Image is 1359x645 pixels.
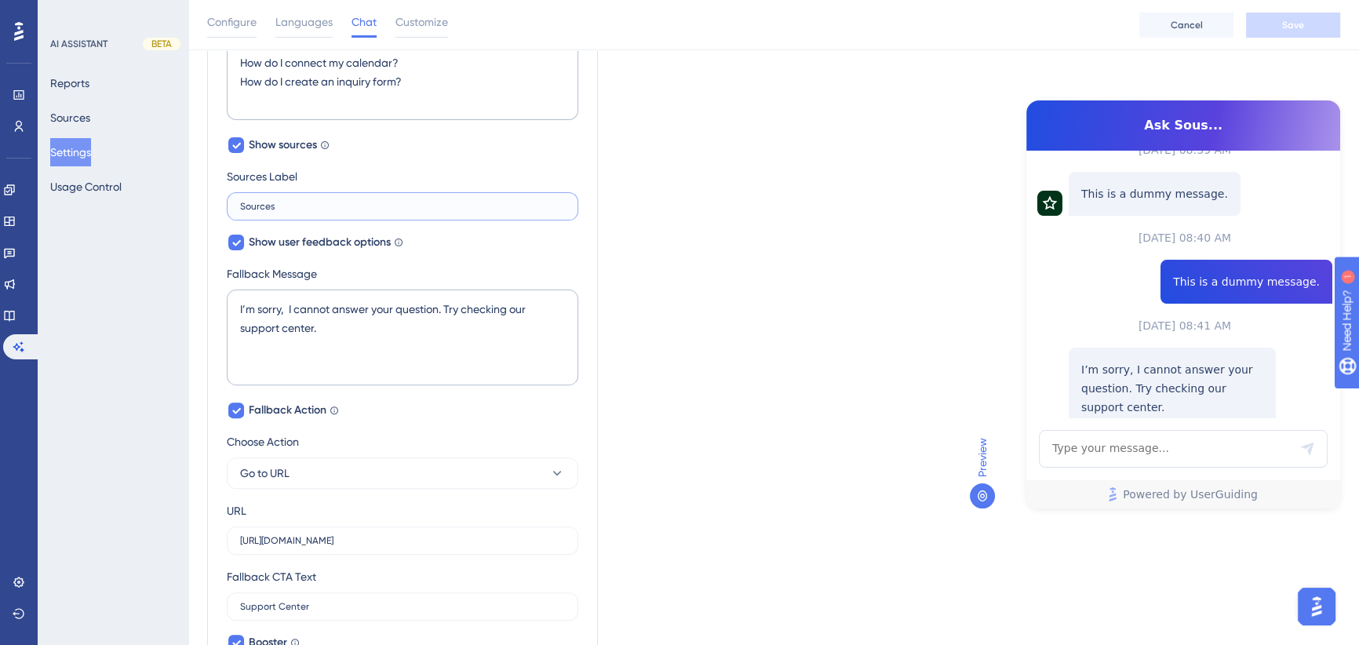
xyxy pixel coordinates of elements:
[1171,19,1203,31] span: Cancel
[37,4,98,23] span: Need Help?
[227,457,578,489] button: Go to URL
[1282,19,1304,31] span: Save
[109,8,114,20] div: 1
[973,438,992,477] span: Preview
[249,233,391,252] span: Show user feedback options
[50,104,90,132] button: Sources
[1246,13,1340,38] button: Save
[240,464,290,483] span: Go to URL
[249,136,317,155] span: Show sources
[1039,430,1328,468] textarea: AI Assistant Text Input
[50,138,91,166] button: Settings
[1293,583,1340,630] iframe: UserGuiding AI Assistant Launcher
[227,264,578,283] label: Fallback Message
[1064,116,1303,135] span: Ask Sous...
[352,13,377,31] span: Chat
[249,401,326,420] span: Fallback Action
[227,432,299,451] span: Choose Action
[275,13,333,31] span: Languages
[207,13,257,31] span: Configure
[50,38,107,50] div: AI ASSISTANT
[227,501,246,520] div: URL
[1132,222,1237,253] button: [DATE] 08:40 AM
[1173,272,1320,291] span: This is a dummy message.
[240,535,565,546] input: https://help.yourwebsite.com/en
[1139,228,1231,247] span: [DATE] 08:40 AM
[1123,485,1258,504] span: Powered by UserGuiding
[240,601,565,612] input: Talk to a person
[227,567,316,586] div: Fallback CTA Text
[395,13,448,31] span: Customize
[50,173,122,201] button: Usage Control
[227,290,578,385] textarea: I’m sorry, I cannot answer your question. Try checking our support center.
[240,201,565,212] input: Sources
[143,38,180,50] div: BETA
[1139,13,1233,38] button: Cancel
[1139,316,1231,335] span: [DATE] 08:41 AM
[227,167,297,186] div: Sources Label
[227,24,578,120] textarea: How do I connect my email? How do I connect my calendar? How do I create an inquiry form?
[50,69,89,97] button: Reports
[1081,184,1228,203] p: This is a dummy message.
[1081,360,1263,417] p: I’m sorry, I cannot answer your question. Try checking our support center.
[1299,441,1315,457] div: Send Message
[1132,310,1237,341] button: [DATE] 08:41 AM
